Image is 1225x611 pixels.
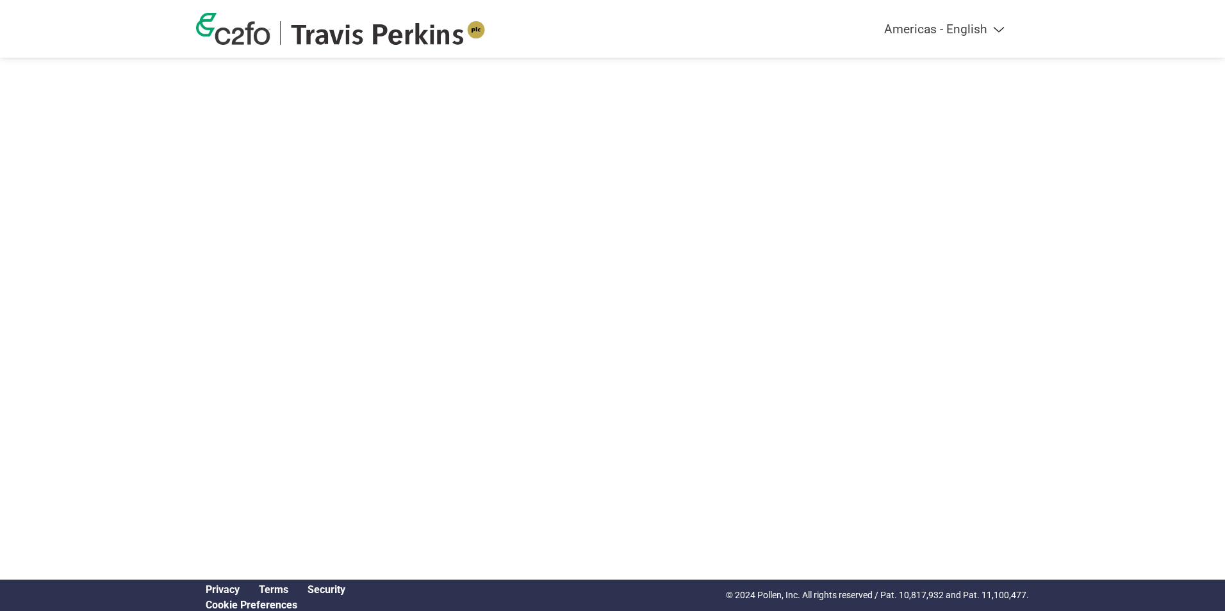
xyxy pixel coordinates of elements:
a: Terms [259,583,288,596]
div: Open Cookie Preferences Modal [196,599,355,611]
p: © 2024 Pollen, Inc. All rights reserved / Pat. 10,817,932 and Pat. 11,100,477. [726,589,1029,602]
img: Travis Perkins [290,21,486,45]
img: c2fo logo [196,13,270,45]
a: Security [308,583,345,596]
a: Privacy [206,583,240,596]
a: Cookie Preferences, opens a dedicated popup modal window [206,599,297,611]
